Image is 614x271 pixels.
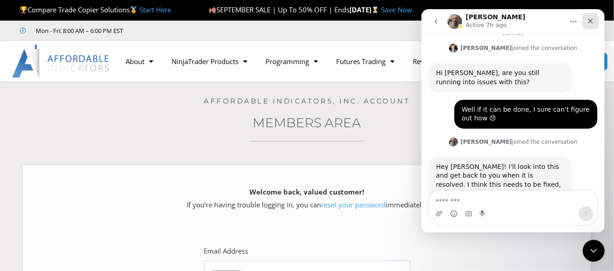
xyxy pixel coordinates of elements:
strong: Welcome back, valued customer! [250,187,365,196]
span: Compare Trade Copier Solutions [20,5,171,14]
a: NinjaTrader Products [162,51,256,72]
a: Reviews [404,51,448,72]
a: Start Here [139,5,171,14]
img: 🥇 [130,6,137,13]
img: 🏆 [20,6,27,13]
a: Programming [256,51,327,72]
iframe: Intercom live chat [583,240,605,262]
a: About [116,51,162,72]
img: ⌛ [372,6,379,13]
p: If you’re having trouble logging in, you can immediately. [39,186,575,211]
img: 🍂 [209,6,216,13]
nav: Menu [116,51,479,72]
iframe: Intercom live chat [421,9,605,233]
label: Email Address [204,245,249,258]
a: Save Now [381,5,412,14]
strong: [DATE] [349,5,381,14]
span: Mon - Fri: 8:00 AM – 6:00 PM EST [34,25,123,36]
a: Futures Trading [327,51,404,72]
iframe: Customer reviews powered by Trustpilot [136,26,274,35]
a: reset your password [321,200,386,209]
span: SEPTEMBER SALE | Up To 50% OFF | Ends [209,5,349,14]
a: Affordable Indicators, Inc. Account [204,97,410,105]
img: LogoAI | Affordable Indicators – NinjaTrader [12,45,111,78]
a: Members Area [253,115,361,130]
